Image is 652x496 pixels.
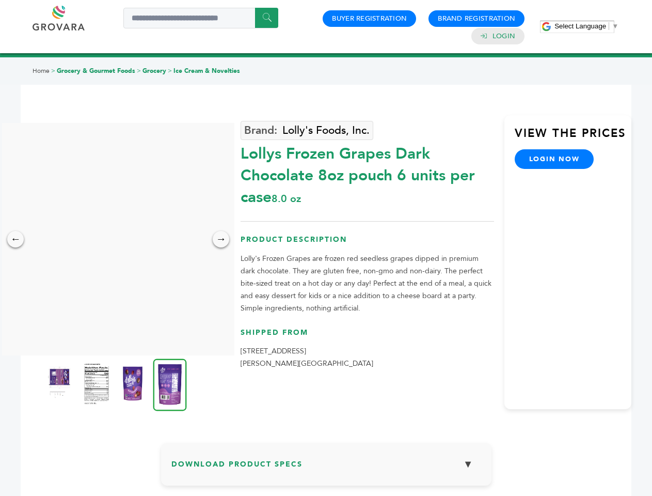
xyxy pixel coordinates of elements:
[241,328,494,346] h3: Shipped From
[137,67,141,75] span: >
[515,126,631,149] h3: View the Prices
[51,67,55,75] span: >
[84,363,109,405] img: Lolly's Frozen Grapes Dark Chocolate 8oz pouch 6 units per case 8.0 oz Nutrition Info
[332,14,407,23] a: Buyer Registration
[241,121,373,140] a: Lolly's Foods, Inc.
[554,22,606,30] span: Select Language
[120,363,146,405] img: Lolly's Frozen Grapes Dark Chocolate 8oz pouch 6 units per case 8.0 oz
[123,8,278,28] input: Search a product or brand...
[142,67,166,75] a: Grocery
[438,14,515,23] a: Brand Registration
[241,253,494,315] p: Lolly's Frozen Grapes are frozen red seedless grapes dipped in premium dark chocolate. They are g...
[554,22,618,30] a: Select Language​
[241,235,494,253] h3: Product Description
[47,363,73,405] img: Lolly's Frozen Grapes Dark Chocolate 8oz pouch 6 units per case 8.0 oz Product Label
[57,67,135,75] a: Grocery & Gourmet Foods
[515,149,594,169] a: login now
[455,453,481,475] button: ▼
[33,67,50,75] a: Home
[171,453,481,483] h3: Download Product Specs
[272,192,301,206] span: 8.0 oz
[7,231,24,247] div: ←
[168,67,172,75] span: >
[612,22,618,30] span: ▼
[173,67,240,75] a: Ice Cream & Novelties
[492,32,515,41] a: Login
[153,359,187,411] img: Lolly's Frozen Grapes Dark Chocolate 8oz pouch 6 units per case 8.0 oz
[241,345,494,370] p: [STREET_ADDRESS] [PERSON_NAME][GEOGRAPHIC_DATA]
[241,138,494,208] div: Lollys Frozen Grapes Dark Chocolate 8oz pouch 6 units per case
[213,231,229,247] div: →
